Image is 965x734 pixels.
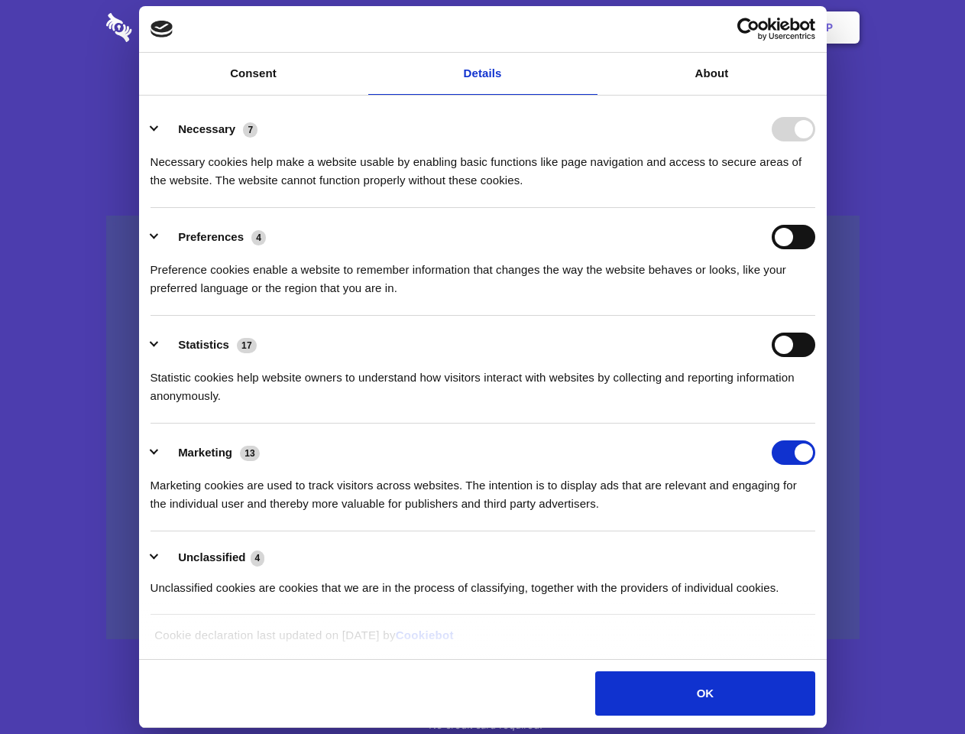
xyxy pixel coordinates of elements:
button: Unclassified (4) [151,548,274,567]
button: Statistics (17) [151,333,267,357]
a: Wistia video thumbnail [106,216,860,640]
a: Contact [620,4,690,51]
a: Details [368,53,597,95]
h4: Auto-redaction of sensitive data, encrypted data sharing and self-destructing private chats. Shar... [106,139,860,190]
a: Usercentrics Cookiebot - opens in a new window [682,18,815,41]
label: Statistics [178,338,229,351]
a: About [597,53,827,95]
button: Preferences (4) [151,225,276,249]
label: Preferences [178,230,244,243]
a: Consent [139,53,368,95]
div: Necessary cookies help make a website usable by enabling basic functions like page navigation and... [151,141,815,190]
span: 4 [251,550,265,566]
label: Necessary [178,122,235,135]
span: 17 [237,338,257,353]
div: Marketing cookies are used to track visitors across websites. The intention is to display ads tha... [151,465,815,513]
iframe: Drift Widget Chat Controller [889,658,947,716]
img: logo [151,21,173,37]
button: Necessary (7) [151,117,267,141]
div: Statistic cookies help website owners to understand how visitors interact with websites by collec... [151,357,815,405]
span: 4 [251,230,266,245]
img: logo-wordmark-white-trans-d4663122ce5f474addd5e946df7df03e33cb6a1c49d2221995e7729f52c070b2.svg [106,13,237,42]
label: Marketing [178,446,232,459]
button: OK [595,671,814,716]
span: 13 [240,446,260,461]
a: Pricing [448,4,515,51]
h1: Eliminate Slack Data Loss. [106,69,860,124]
button: Marketing (13) [151,440,270,465]
div: Cookie declaration last updated on [DATE] by [143,626,822,656]
a: Login [693,4,759,51]
div: Unclassified cookies are cookies that we are in the process of classifying, together with the pro... [151,567,815,597]
a: Cookiebot [396,628,454,641]
span: 7 [243,122,257,138]
div: Preference cookies enable a website to remember information that changes the way the website beha... [151,249,815,297]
